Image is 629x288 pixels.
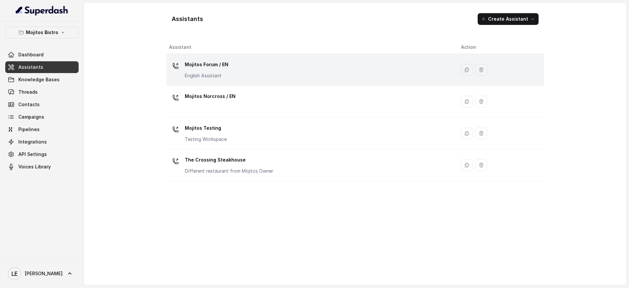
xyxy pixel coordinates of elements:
[185,91,236,102] p: Mojitos Norcross / EN
[5,74,79,86] a: Knowledge Bases
[26,29,58,36] p: Mojitos Bistro
[172,14,203,24] h1: Assistants
[18,76,60,83] span: Knowledge Bases
[5,61,79,73] a: Assistants
[185,168,273,174] p: Different restaurant from Mojitos Owner
[18,114,44,120] span: Campaigns
[185,72,228,79] p: English Assistant
[18,151,47,158] span: API Settings
[18,163,51,170] span: Voices Library
[16,5,68,16] img: light.svg
[5,264,79,283] a: [PERSON_NAME]
[18,64,43,70] span: Assistants
[166,41,456,54] th: Assistant
[18,89,38,95] span: Threads
[18,51,44,58] span: Dashboard
[5,136,79,148] a: Integrations
[18,126,40,133] span: Pipelines
[5,86,79,98] a: Threads
[25,270,63,277] span: [PERSON_NAME]
[185,155,273,165] p: The Crossing Steakhouse
[478,13,539,25] button: Create Assistant
[185,59,228,70] p: Mojitos Forum / EN
[11,270,18,277] text: LE
[5,111,79,123] a: Campaigns
[5,124,79,135] a: Pipelines
[5,99,79,110] a: Contacts
[18,101,40,108] span: Contacts
[5,148,79,160] a: API Settings
[5,27,79,38] button: Mojitos Bistro
[456,41,544,54] th: Action
[18,139,47,145] span: Integrations
[5,49,79,61] a: Dashboard
[185,136,227,143] p: Testing Workspace
[5,161,79,173] a: Voices Library
[185,123,227,133] p: Mojitos Testing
